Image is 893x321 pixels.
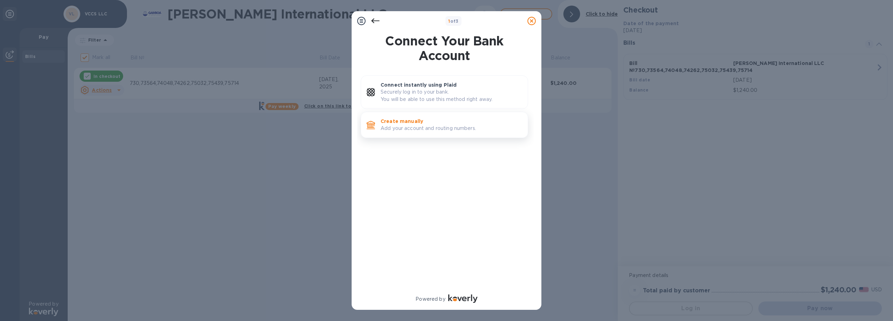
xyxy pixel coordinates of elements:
[381,125,522,132] p: Add your account and routing numbers.
[415,296,445,303] p: Powered by
[381,88,522,103] p: Securely log in to your bank. You will be able to use this method right away.
[358,34,531,63] h1: Connect Your Bank Account
[381,81,522,88] p: Connect instantly using Plaid
[448,19,450,24] span: 1
[381,118,522,125] p: Create manually
[448,294,478,303] img: Logo
[448,19,459,24] b: of 3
